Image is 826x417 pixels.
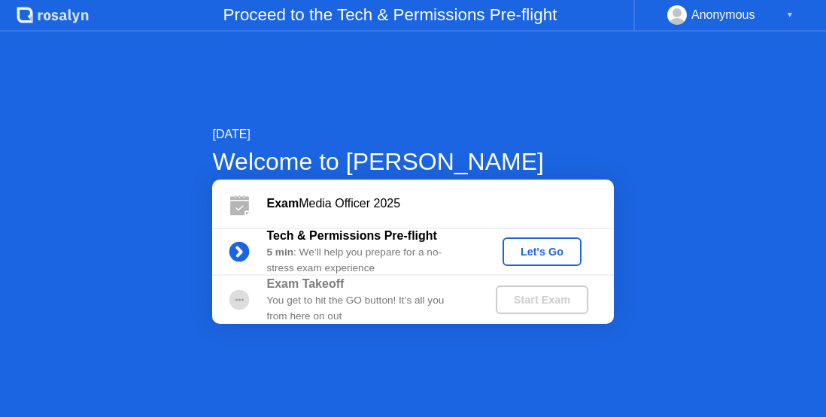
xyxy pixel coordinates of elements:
[266,229,436,242] b: Tech & Permissions Pre-flight
[502,294,582,306] div: Start Exam
[266,293,470,324] div: You get to hit the GO button! It’s all you from here on out
[266,277,344,290] b: Exam Takeoff
[266,245,470,276] div: : We’ll help you prepare for a no-stress exam experience
[496,286,588,314] button: Start Exam
[212,144,613,180] div: Welcome to [PERSON_NAME]
[691,5,755,25] div: Anonymous
[266,246,293,258] b: 5 min
[266,195,613,213] div: Media Officer 2025
[212,125,613,144] div: [DATE]
[266,197,299,210] b: Exam
[509,246,575,258] div: Let's Go
[503,237,582,266] button: Let's Go
[786,5,794,25] div: ▼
